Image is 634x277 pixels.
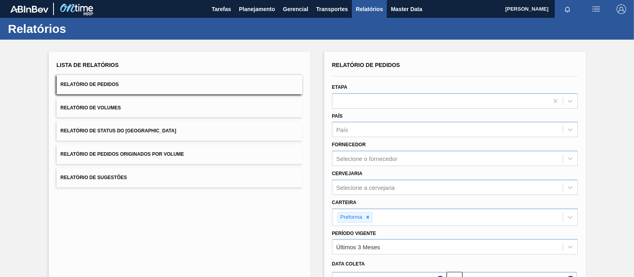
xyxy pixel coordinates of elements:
[57,62,119,68] span: Lista de Relatórios
[57,168,302,187] button: Relatório de Sugestões
[57,121,302,141] button: Relatório de Status do [GEOGRAPHIC_DATA]
[338,212,364,222] div: Preforma
[332,200,357,205] label: Carteira
[591,4,601,14] img: userActions
[356,4,383,14] span: Relatórios
[10,6,48,13] img: TNhmsLtSVTkK8tSr43FrP2fwEKptu5GPRR3wAAAABJRU5ErkJggg==
[57,145,302,164] button: Relatório de Pedidos Originados por Volume
[336,126,348,133] div: País
[332,84,348,90] label: Etapa
[57,98,302,118] button: Relatório de Volumes
[332,142,366,147] label: Fornecedor
[8,24,149,33] h1: Relatórios
[332,231,376,236] label: Período Vigente
[332,261,365,267] span: Data coleta
[555,4,580,15] button: Notificações
[57,75,302,94] button: Relatório de Pedidos
[239,4,275,14] span: Planejamento
[316,4,348,14] span: Transportes
[332,62,400,68] span: Relatório de Pedidos
[61,151,184,157] span: Relatório de Pedidos Originados por Volume
[332,113,343,119] label: País
[61,175,127,180] span: Relatório de Sugestões
[336,155,397,162] div: Selecione o fornecedor
[617,4,626,14] img: Logout
[391,4,422,14] span: Master Data
[212,4,231,14] span: Tarefas
[61,105,121,111] span: Relatório de Volumes
[61,82,119,87] span: Relatório de Pedidos
[283,4,308,14] span: Gerencial
[336,184,395,191] div: Selecione a cervejaria
[332,171,363,176] label: Cervejaria
[336,244,380,250] div: Últimos 3 Meses
[61,128,176,134] span: Relatório de Status do [GEOGRAPHIC_DATA]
